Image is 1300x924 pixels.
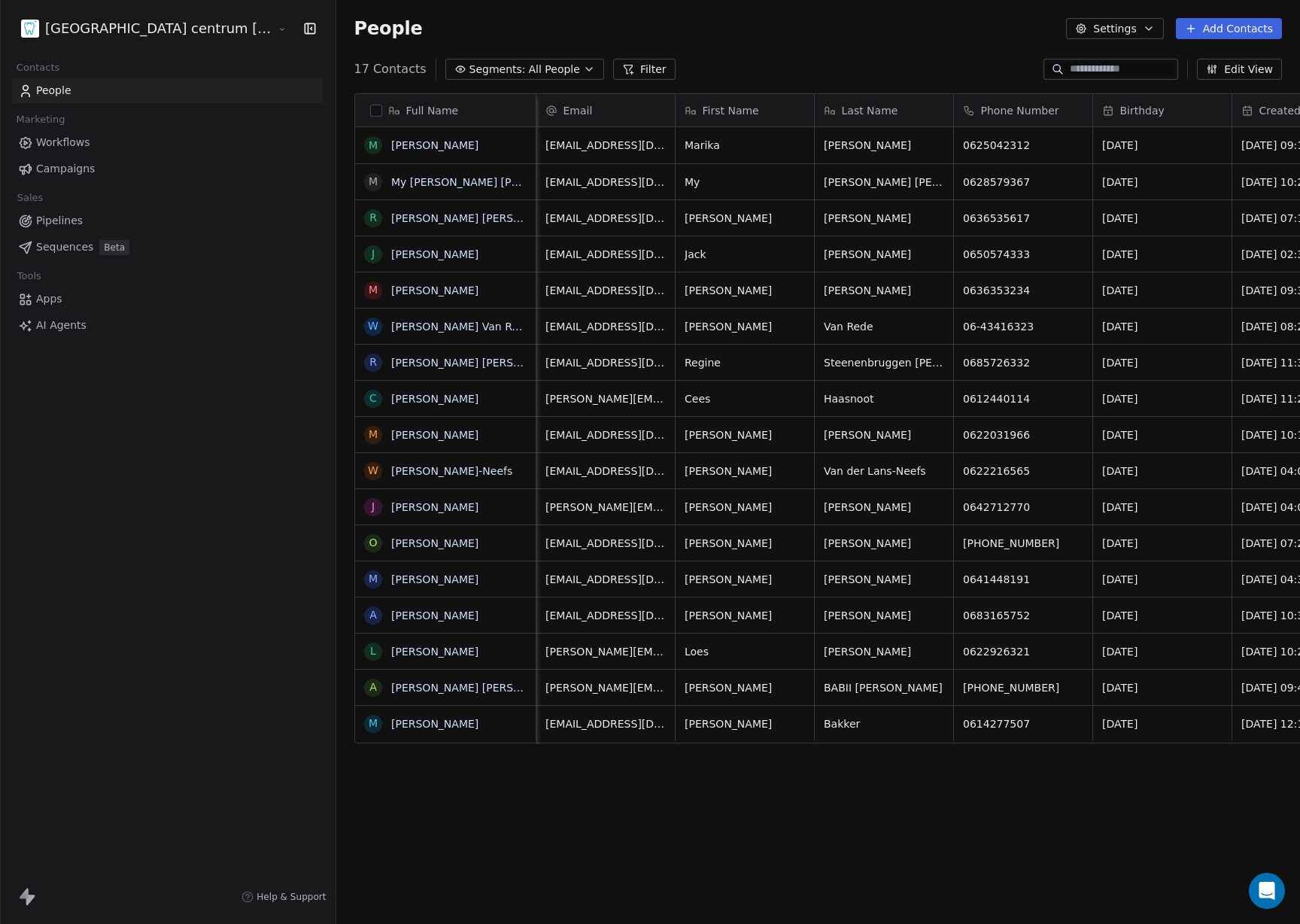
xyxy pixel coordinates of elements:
a: [PERSON_NAME] Van Rede [391,321,531,333]
span: 17 Contacts [354,60,427,78]
span: [PERSON_NAME] [685,211,805,226]
span: [DATE] [1102,644,1223,659]
a: Workflows [12,130,323,155]
span: [DATE] [1102,283,1223,298]
div: M [368,716,377,731]
span: Marika [685,138,805,153]
span: [DATE] [1102,536,1223,551]
a: [PERSON_NAME] [PERSON_NAME] [391,357,570,369]
div: R [369,354,377,370]
div: Full Name [355,94,536,126]
span: Tools [11,265,47,287]
span: [EMAIL_ADDRESS][DOMAIN_NAME] [545,283,666,298]
div: C [369,391,377,406]
a: [PERSON_NAME] [391,429,478,441]
a: Campaigns [12,157,323,181]
div: Phone Number [954,94,1092,126]
span: Full Name [406,103,459,118]
span: Pipelines [36,213,83,229]
a: My [PERSON_NAME] [PERSON_NAME] [391,176,588,188]
a: [PERSON_NAME] [391,393,478,405]
div: A [369,679,377,695]
span: [EMAIL_ADDRESS][DOMAIN_NAME] [545,536,666,551]
span: 0622031966 [963,427,1083,442]
span: [DATE] [1102,319,1223,334]
button: Add Contacts [1176,18,1282,39]
span: [PERSON_NAME] [685,500,805,515]
span: 0642712770 [963,500,1083,515]
a: AI Agents [12,313,323,338]
a: [PERSON_NAME] [391,537,478,549]
span: [DATE] [1102,464,1223,479]
div: M [368,427,377,442]
span: [DATE] [1102,500,1223,515]
span: 0612440114 [963,391,1083,406]
span: BABII [PERSON_NAME] [824,680,944,695]
div: L [370,643,376,659]
span: [PERSON_NAME] [824,644,944,659]
span: Sales [11,187,50,209]
span: [PERSON_NAME] [824,608,944,623]
span: First Name [703,103,759,118]
span: AI Agents [36,318,87,333]
button: Settings [1066,18,1163,39]
span: [GEOGRAPHIC_DATA] centrum [GEOGRAPHIC_DATA] [45,19,274,38]
span: [PERSON_NAME] [685,427,805,442]
div: M [368,282,377,298]
span: Van Rede [824,319,944,334]
span: [EMAIL_ADDRESS][DOMAIN_NAME] [545,247,666,262]
div: O [369,535,377,551]
span: [PERSON_NAME] [PERSON_NAME] [824,175,944,190]
div: M [368,174,377,190]
span: [DATE] [1102,391,1223,406]
div: Email [536,94,675,126]
span: People [36,83,71,99]
a: [PERSON_NAME] [391,501,478,513]
span: [DATE] [1102,680,1223,695]
a: Pipelines [12,208,323,233]
span: [EMAIL_ADDRESS][DOMAIN_NAME] [545,319,666,334]
span: Loes [685,644,805,659]
span: Marketing [10,108,71,131]
span: [DATE] [1102,355,1223,370]
span: [EMAIL_ADDRESS][DOMAIN_NAME] [545,608,666,623]
span: [PERSON_NAME] [685,464,805,479]
button: [GEOGRAPHIC_DATA] centrum [GEOGRAPHIC_DATA] [18,16,266,41]
span: Jack [685,247,805,262]
span: [PERSON_NAME] [824,211,944,226]
span: Sequences [36,239,93,255]
span: [PERSON_NAME] [685,319,805,334]
span: [PERSON_NAME] [685,536,805,551]
span: 0650574333 [963,247,1083,262]
span: [EMAIL_ADDRESS][DOMAIN_NAME] [545,355,666,370]
span: [PERSON_NAME] [824,572,944,587]
span: Cees [685,391,805,406]
div: grid [355,127,536,871]
span: 06-43416323 [963,319,1083,334]
div: Birthday [1093,94,1232,126]
span: [DATE] [1102,175,1223,190]
span: Campaigns [36,161,95,177]
span: [EMAIL_ADDRESS][DOMAIN_NAME] [545,211,666,226]
span: Van der Lans-Neefs [824,464,944,479]
a: [PERSON_NAME] [391,646,478,658]
span: [PERSON_NAME] [685,608,805,623]
div: W [368,318,378,334]
span: [EMAIL_ADDRESS][DOMAIN_NAME] [545,572,666,587]
span: [PHONE_NUMBER] [963,536,1083,551]
div: A [369,607,377,623]
span: [EMAIL_ADDRESS][DOMAIN_NAME] [545,175,666,190]
a: SequencesBeta [12,235,323,260]
div: M [368,138,377,153]
span: [DATE] [1102,138,1223,153]
a: [PERSON_NAME] [391,573,478,585]
div: J [371,246,374,262]
span: People [354,17,423,40]
a: [PERSON_NAME] [391,718,478,730]
a: [PERSON_NAME]-Neefs [391,465,512,477]
span: Regine [685,355,805,370]
span: 0683165752 [963,608,1083,623]
span: [PERSON_NAME] [824,500,944,515]
span: Beta [99,240,129,255]
a: [PERSON_NAME] [PERSON_NAME] [391,212,570,224]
